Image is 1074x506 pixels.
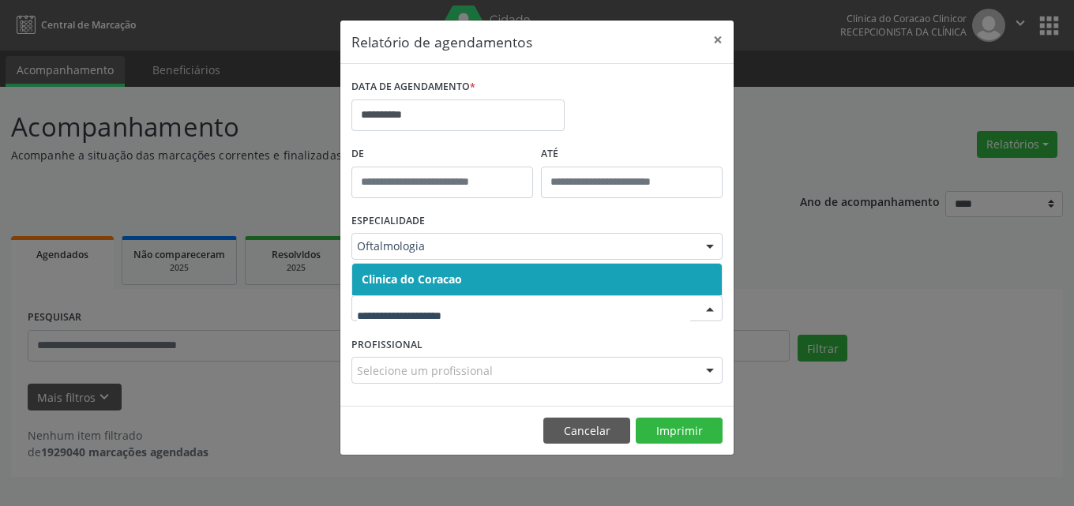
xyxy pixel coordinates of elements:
span: Oftalmologia [357,238,690,254]
label: ESPECIALIDADE [351,209,425,234]
button: Close [702,21,734,59]
button: Cancelar [543,418,630,444]
button: Imprimir [636,418,723,444]
h5: Relatório de agendamentos [351,32,532,52]
label: PROFISSIONAL [351,332,422,357]
label: ATÉ [541,142,723,167]
span: Selecione um profissional [357,362,493,379]
label: DATA DE AGENDAMENTO [351,75,475,99]
label: De [351,142,533,167]
span: Clinica do Coracao [362,272,462,287]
